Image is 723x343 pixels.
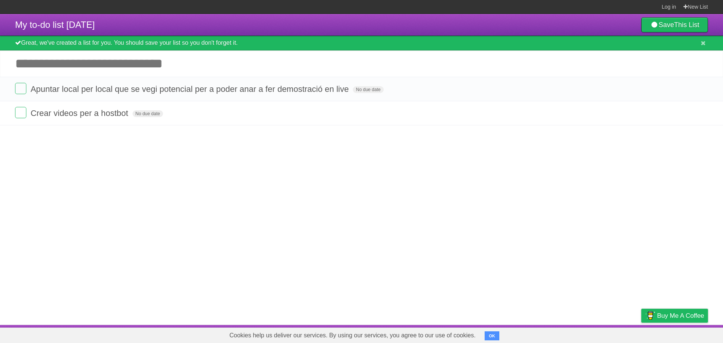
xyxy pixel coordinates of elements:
[485,331,499,340] button: OK
[660,327,708,341] a: Suggest a feature
[15,83,26,94] label: Done
[541,327,557,341] a: About
[641,17,708,32] a: SaveThis List
[641,309,708,323] a: Buy me a coffee
[645,309,655,322] img: Buy me a coffee
[631,327,651,341] a: Privacy
[222,328,483,343] span: Cookies help us deliver our services. By using our services, you agree to our use of cookies.
[674,21,699,29] b: This List
[15,20,95,30] span: My to-do list [DATE]
[31,84,351,94] span: Apuntar local per local que se vegi potencial per a poder anar a fer demostració en live
[657,309,704,322] span: Buy me a coffee
[566,327,596,341] a: Developers
[31,108,130,118] span: Crear videos per a hostbot
[606,327,622,341] a: Terms
[353,86,383,93] span: No due date
[15,107,26,118] label: Done
[133,110,163,117] span: No due date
